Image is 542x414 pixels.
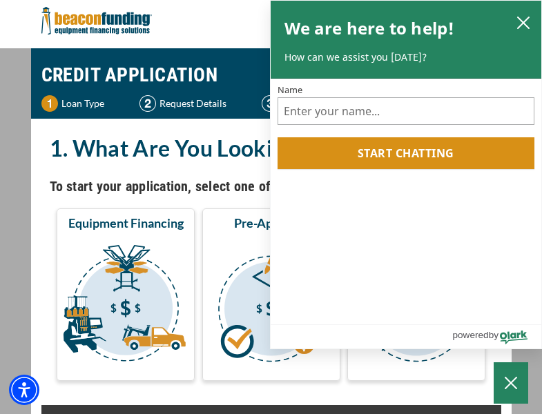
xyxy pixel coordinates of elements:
[278,137,535,169] button: Start chatting
[41,55,501,95] h1: CREDIT APPLICATION
[50,175,493,198] h4: To start your application, select one of the three options below.
[278,97,535,125] input: Name
[494,362,528,404] button: Close Chatbox
[234,215,308,231] span: Pre-Approval
[512,12,534,32] button: close chatbox
[57,208,195,381] button: Equipment Financing
[41,95,58,112] img: Step 1
[278,86,535,95] label: Name
[489,326,499,344] span: by
[284,14,455,42] h2: We are here to help!
[59,237,192,375] img: Equipment Financing
[452,326,488,344] span: powered
[50,132,493,164] h2: 1. What Are You Looking For?
[284,50,528,64] p: How can we assist you [DATE]?
[61,95,104,112] p: Loan Type
[452,325,541,348] a: Powered by Olark
[202,208,340,381] button: Pre-Approval
[68,215,184,231] span: Equipment Financing
[9,375,39,405] div: Accessibility Menu
[205,237,338,375] img: Pre-Approval
[139,95,156,112] img: Step 2
[262,95,278,112] img: Step 3
[159,95,226,112] p: Request Details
